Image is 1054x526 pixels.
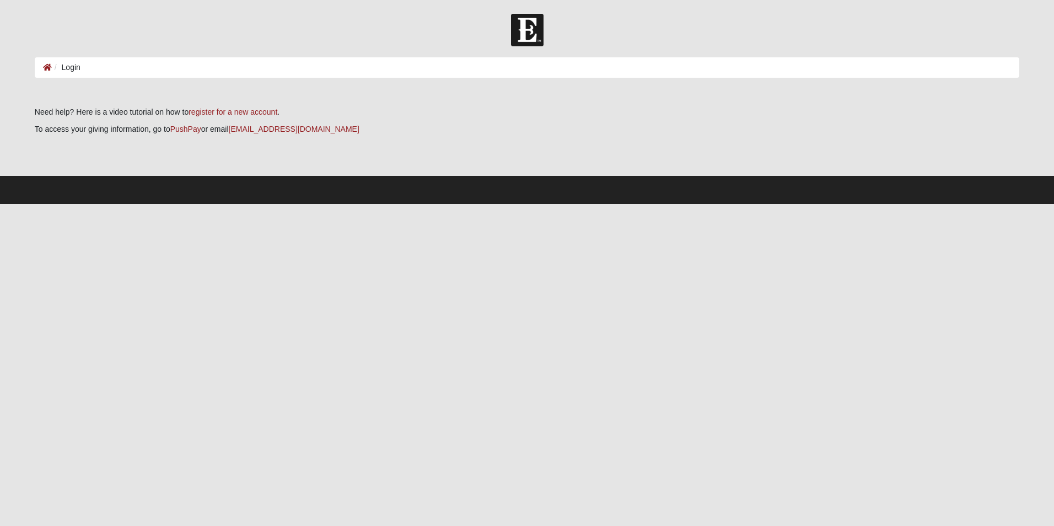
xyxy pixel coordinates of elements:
p: To access your giving information, go to or email [35,124,1019,135]
p: Need help? Here is a video tutorial on how to . [35,106,1019,118]
a: [EMAIL_ADDRESS][DOMAIN_NAME] [229,125,359,133]
img: Church of Eleven22 Logo [511,14,544,46]
a: register for a new account [189,108,277,116]
a: PushPay [170,125,201,133]
li: Login [52,62,80,73]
